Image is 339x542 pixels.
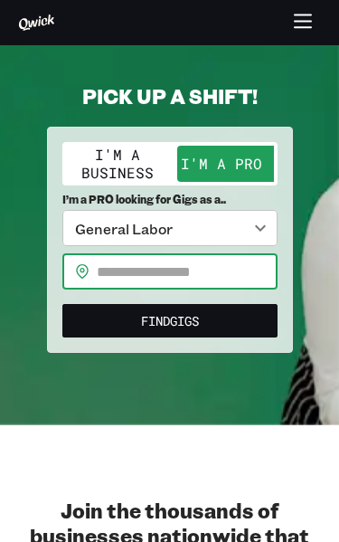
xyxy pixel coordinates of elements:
[62,193,278,206] span: I’m a PRO looking for Gigs as a..
[47,83,293,109] h2: PICK UP A SHIFT!
[62,304,278,338] button: FindGigs
[62,210,278,246] div: General Labor
[66,146,170,182] button: I'm a Business
[170,146,274,182] button: I'm a Pro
